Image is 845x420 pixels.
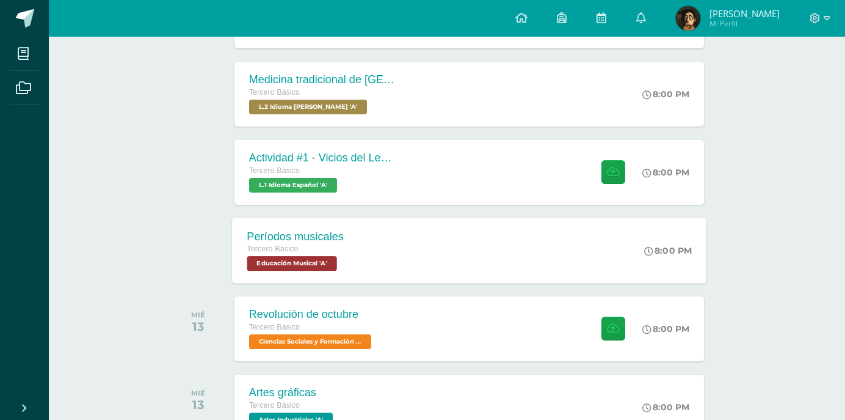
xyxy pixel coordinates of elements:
[249,178,337,193] span: L.1 Idioma Español 'A'
[249,88,300,97] span: Tercero Básico
[249,401,300,410] span: Tercero Básico
[247,256,336,271] span: Educación Musical 'A'
[249,334,371,349] span: Ciencias Sociales y Formación Ciudadana 'A'
[644,245,692,256] div: 8:00 PM
[191,397,205,412] div: 13
[642,323,689,334] div: 8:00 PM
[642,402,689,413] div: 8:00 PM
[191,311,205,319] div: MIÉ
[247,245,298,253] span: Tercero Básico
[642,167,689,178] div: 8:00 PM
[249,323,300,331] span: Tercero Básico
[249,166,300,175] span: Tercero Básico
[247,230,344,243] div: Períodos musicales
[191,319,205,334] div: 13
[642,89,689,100] div: 8:00 PM
[249,100,367,114] span: L.2 Idioma Maya Kaqchikel 'A'
[709,7,780,20] span: [PERSON_NAME]
[191,389,205,397] div: MIÉ
[709,18,780,29] span: Mi Perfil
[249,73,396,86] div: Medicina tradicional de [GEOGRAPHIC_DATA]
[249,386,336,399] div: Artes gráficas
[676,6,700,31] img: bbaadbe0cdc19caa6fc97f19e8e21bb6.png
[249,152,396,164] div: Actividad #1 - Vicios del LenguaJe
[249,308,374,321] div: Revolución de octubre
